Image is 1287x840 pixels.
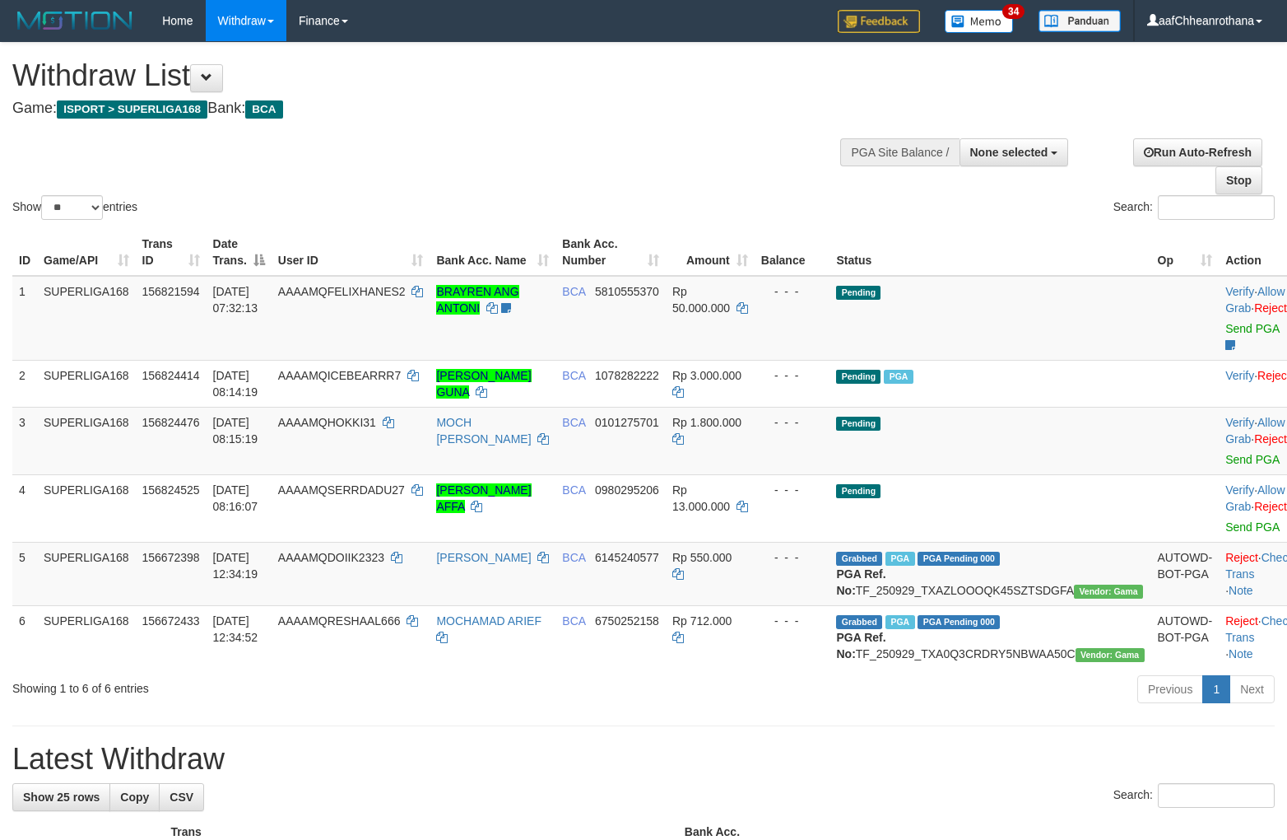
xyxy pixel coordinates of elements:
span: 34 [1002,4,1024,19]
span: · [1225,483,1285,513]
span: 156672398 [142,551,200,564]
span: Rp 13.000.000 [672,483,730,513]
span: [DATE] 08:16:07 [213,483,258,513]
th: Game/API: activate to sort column ascending [37,229,136,276]
td: 4 [12,474,37,542]
span: Pending [836,417,880,431]
span: BCA [562,551,585,564]
span: 156824414 [142,369,200,382]
span: BCA [245,100,282,119]
span: Copy 5810555370 to clipboard [595,285,659,298]
a: Note [1229,647,1253,660]
span: BCA [562,483,585,497]
span: BCA [562,614,585,628]
h4: Game: Bank: [12,100,842,117]
span: None selected [970,146,1048,159]
div: - - - [761,613,824,629]
span: [DATE] 08:14:19 [213,369,258,399]
a: Verify [1225,285,1254,298]
span: Rp 550.000 [672,551,732,564]
a: Verify [1225,369,1254,382]
div: - - - [761,367,824,384]
div: - - - [761,482,824,498]
span: Copy [120,791,149,804]
th: Bank Acc. Number: activate to sort column ascending [555,229,666,276]
td: AUTOWD-BOT-PGA [1151,605,1220,669]
a: Allow Grab [1225,285,1285,315]
a: Reject [1225,551,1258,564]
th: Bank Acc. Name: activate to sort column ascending [430,229,555,276]
img: Button%20Memo.svg [945,10,1014,33]
a: Run Auto-Refresh [1133,138,1262,166]
span: 156821594 [142,285,200,298]
span: [DATE] 07:32:13 [213,285,258,315]
span: AAAAMQICEBEARRR7 [278,369,401,382]
span: Marked by aafsoycanthlai [885,615,914,629]
a: CSV [159,783,204,811]
label: Search: [1113,783,1275,808]
span: AAAAMQFELIXHANES2 [278,285,406,298]
div: - - - [761,549,824,566]
span: Vendor URL: https://trx31.1velocity.biz [1074,585,1143,599]
span: Marked by aafnonsreyleab [884,370,913,384]
td: TF_250929_TXA0Q3CRDRY5NBWAA50C [829,605,1150,669]
span: PGA Pending [918,552,1000,566]
span: Pending [836,286,880,300]
th: Amount: activate to sort column ascending [666,229,755,276]
span: Vendor URL: https://trx31.1velocity.biz [1076,648,1145,662]
a: Verify [1225,483,1254,497]
span: Pending [836,484,880,498]
td: 2 [12,360,37,407]
span: Copy 0980295206 to clipboard [595,483,659,497]
span: Marked by aafsoycanthlai [885,552,914,566]
label: Search: [1113,195,1275,220]
span: Copy 6145240577 to clipboard [595,551,659,564]
a: Next [1229,675,1275,703]
td: SUPERLIGA168 [37,276,136,361]
span: 156824476 [142,416,200,429]
a: Reject [1225,614,1258,628]
b: PGA Ref. No: [836,567,885,597]
button: None selected [959,138,1069,166]
a: Send PGA [1225,520,1279,534]
span: [DATE] 08:15:19 [213,416,258,446]
span: Show 25 rows [23,791,100,804]
span: · [1225,416,1285,446]
a: Verify [1225,416,1254,429]
td: 5 [12,542,37,605]
a: Reject [1254,432,1287,446]
td: AUTOWD-BOT-PGA [1151,542,1220,605]
td: 3 [12,407,37,474]
a: Send PGA [1225,453,1279,466]
a: MOCH [PERSON_NAME] [436,416,531,446]
b: PGA Ref. No: [836,631,885,660]
span: Copy 6750252158 to clipboard [595,614,659,628]
img: Feedback.jpg [838,10,920,33]
input: Search: [1158,783,1275,808]
span: AAAAMQRESHAAL666 [278,614,401,628]
span: Pending [836,370,880,384]
span: BCA [562,369,585,382]
a: Reject [1254,500,1287,513]
td: SUPERLIGA168 [37,474,136,542]
th: Status [829,229,1150,276]
h1: Withdraw List [12,59,842,92]
a: BRAYREN ANG ANTONI [436,285,518,315]
td: SUPERLIGA168 [37,407,136,474]
img: panduan.png [1038,10,1121,32]
span: BCA [562,416,585,429]
a: Previous [1137,675,1203,703]
span: [DATE] 12:34:52 [213,614,258,644]
th: Op: activate to sort column ascending [1151,229,1220,276]
span: BCA [562,285,585,298]
span: 156824525 [142,483,200,497]
span: Grabbed [836,552,882,566]
div: - - - [761,283,824,300]
div: PGA Site Balance / [840,138,959,166]
th: Balance [755,229,830,276]
th: User ID: activate to sort column ascending [272,229,430,276]
span: CSV [170,791,193,804]
th: Date Trans.: activate to sort column descending [207,229,272,276]
img: MOTION_logo.png [12,8,137,33]
span: Rp 1.800.000 [672,416,741,429]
